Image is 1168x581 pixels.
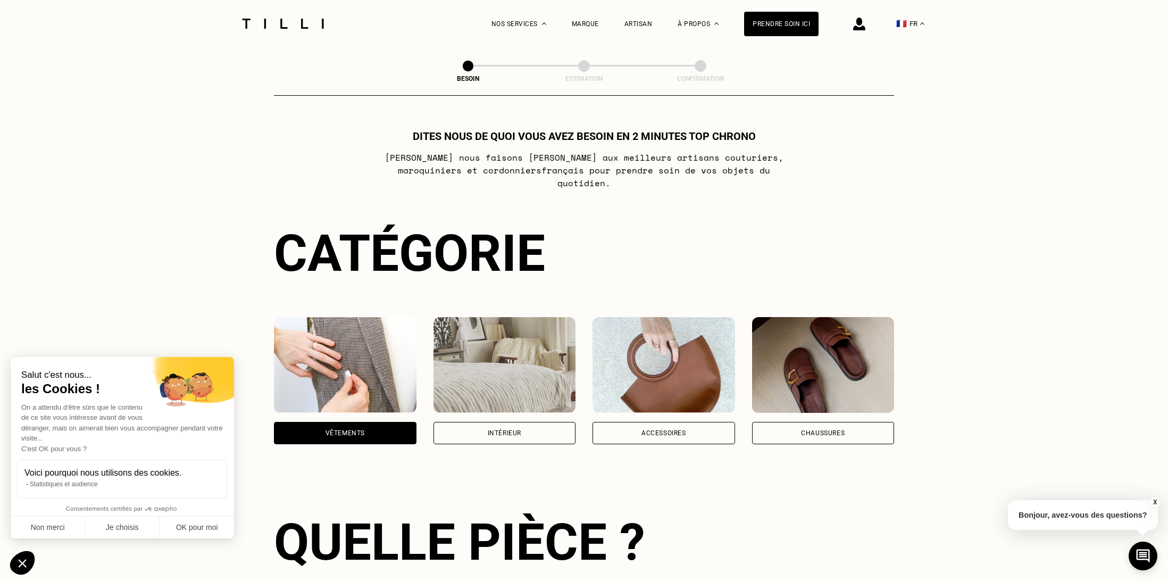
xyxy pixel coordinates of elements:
div: Intérieur [488,430,521,436]
p: [PERSON_NAME] nous faisons [PERSON_NAME] aux meilleurs artisans couturiers , maroquiniers et cord... [373,151,795,189]
div: Estimation [531,75,637,82]
div: Confirmation [647,75,754,82]
a: Marque [572,20,599,28]
div: Quelle pièce ? [274,512,894,572]
img: Vêtements [274,317,416,413]
a: Artisan [624,20,653,28]
div: Besoin [415,75,521,82]
a: Prendre soin ici [744,12,819,36]
img: Logo du service de couturière Tilli [238,19,328,29]
img: Intérieur [433,317,576,413]
button: X [1149,496,1160,508]
img: Chaussures [752,317,895,413]
p: Bonjour, avez-vous des questions? [1008,500,1158,530]
h1: Dites nous de quoi vous avez besoin en 2 minutes top chrono [413,130,756,143]
div: Accessoires [641,430,686,436]
img: Accessoires [593,317,735,413]
div: Chaussures [801,430,845,436]
img: Menu déroulant [542,22,546,25]
img: icône connexion [853,18,865,30]
span: 🇫🇷 [896,19,907,29]
img: Menu déroulant à propos [714,22,719,25]
div: Vêtements [326,430,365,436]
img: menu déroulant [920,22,924,25]
div: Catégorie [274,223,894,283]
